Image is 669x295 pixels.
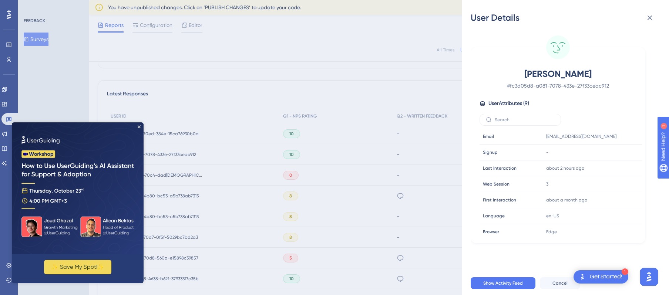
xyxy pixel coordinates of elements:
[546,229,557,235] span: Edge
[546,197,587,203] time: about a month ago
[32,138,100,152] button: ✨ Save My Spot!✨
[590,273,622,281] div: Get Started!
[578,272,587,281] img: launcher-image-alternative-text
[483,213,505,219] span: Language
[483,197,516,203] span: First Interaction
[493,68,623,80] span: [PERSON_NAME]
[546,181,548,187] span: 3
[17,2,46,11] span: Need Help?
[493,81,623,90] span: # fc3d05d8-a081-7078-433e-27f33ceac912
[574,270,628,284] div: Open Get Started! checklist, remaining modules: 1
[51,4,54,10] div: 1
[471,12,660,24] div: User Details
[483,280,523,286] span: Show Activity Feed
[540,277,580,289] button: Cancel
[622,268,628,275] div: 1
[126,3,129,6] div: Close Preview
[488,99,529,108] span: User Attributes ( 9 )
[552,280,568,286] span: Cancel
[638,266,660,288] iframe: UserGuiding AI Assistant Launcher
[483,149,498,155] span: Signup
[483,165,517,171] span: Last Interaction
[495,117,555,122] input: Search
[546,166,584,171] time: about 2 hours ago
[483,181,510,187] span: Web Session
[483,133,494,139] span: Email
[546,133,616,139] span: [EMAIL_ADDRESS][DOMAIN_NAME]
[483,229,499,235] span: Browser
[471,277,535,289] button: Show Activity Feed
[546,213,559,219] span: en-US
[546,149,548,155] span: -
